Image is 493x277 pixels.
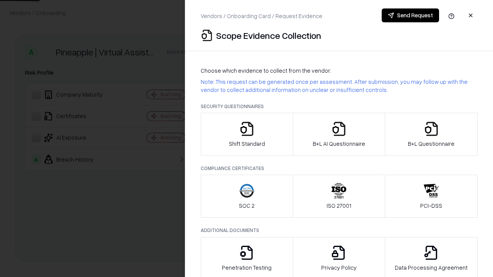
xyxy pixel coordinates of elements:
p: Penetration Testing [222,264,272,272]
button: SOC 2 [201,175,293,218]
button: Send Request [382,8,439,22]
p: Note: This request can be generated once per assessment. After submission, you may follow up with... [201,78,478,94]
p: Data Processing Agreement [395,264,468,272]
p: Scope Evidence Collection [216,29,321,42]
p: Compliance Certificates [201,165,478,172]
p: Additional Documents [201,227,478,234]
p: B+L AI Questionnaire [313,140,365,148]
button: B+L AI Questionnaire [293,113,386,156]
p: Choose which evidence to collect from the vendor: [201,67,478,75]
button: Shift Standard [201,113,293,156]
p: Privacy Policy [321,264,357,272]
p: Security Questionnaires [201,103,478,110]
p: SOC 2 [239,202,255,210]
button: B+L Questionnaire [385,113,478,156]
p: ISO 27001 [327,202,351,210]
button: ISO 27001 [293,175,386,218]
button: PCI-DSS [385,175,478,218]
p: PCI-DSS [420,202,442,210]
p: Vendors / Onboarding Card / Request Evidence [201,12,322,20]
p: Shift Standard [229,140,265,148]
p: B+L Questionnaire [408,140,454,148]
